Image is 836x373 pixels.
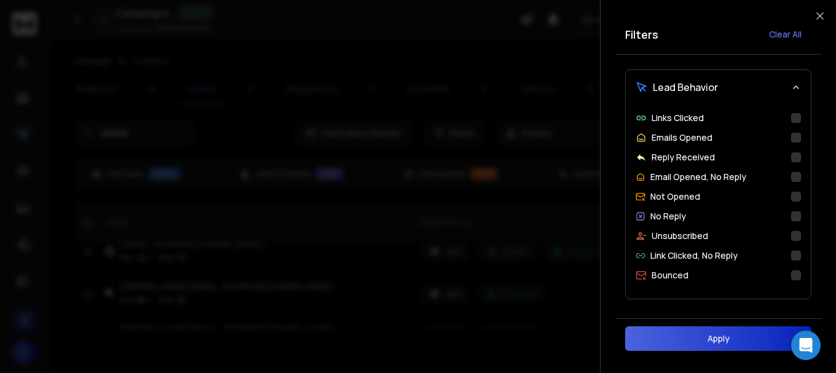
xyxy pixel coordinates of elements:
h2: Filters [625,26,658,43]
span: Lead Behavior [653,80,718,95]
button: Lead Behavior [626,70,811,104]
p: Emails Opened [652,132,712,144]
p: Email Opened, No Reply [650,171,746,183]
div: Lead Behavior [626,104,811,299]
p: Not Opened [650,190,700,203]
p: Reply Received [652,151,715,163]
button: Clear All [759,22,811,47]
p: Bounced [652,269,688,281]
button: Apply [625,326,811,351]
p: No Reply [650,210,686,222]
div: Open Intercom Messenger [791,331,821,360]
p: Links Clicked [652,112,704,124]
p: Unsubscribed [652,230,708,242]
p: Link Clicked, No Reply [650,249,738,262]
